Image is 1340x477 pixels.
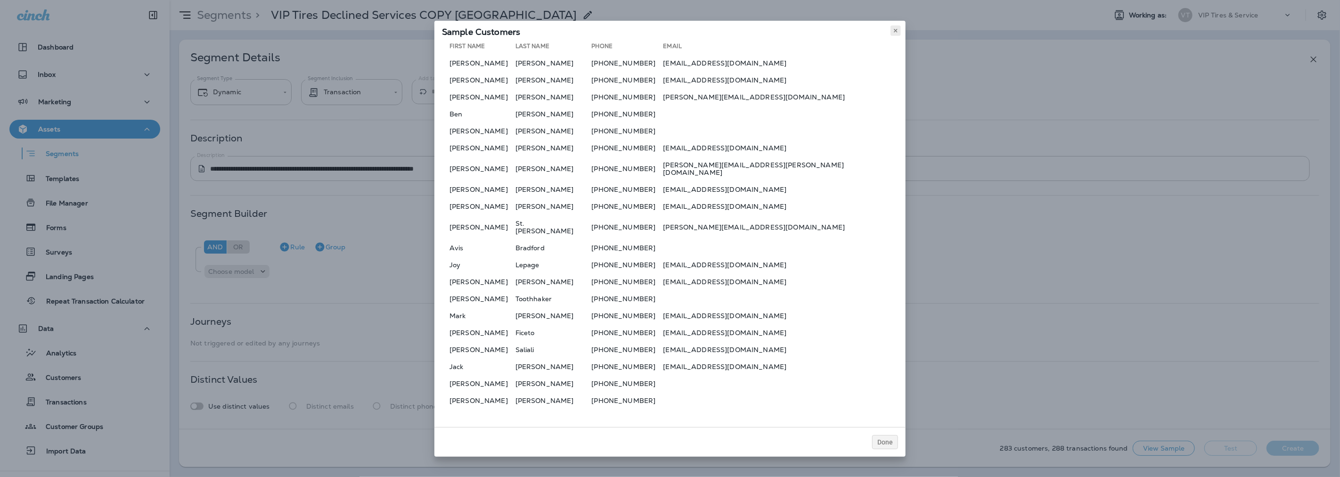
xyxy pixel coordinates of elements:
td: [PERSON_NAME] [442,73,515,88]
td: [PERSON_NAME] [515,157,592,180]
td: [PERSON_NAME] [442,342,515,357]
td: [PERSON_NAME] [515,107,592,122]
td: [PHONE_NUMBER] [592,325,663,340]
td: [PHONE_NUMBER] [592,157,663,180]
td: [PERSON_NAME] [515,393,592,408]
td: [PERSON_NAME] [442,291,515,306]
td: [EMAIL_ADDRESS][DOMAIN_NAME] [663,308,898,323]
td: [PHONE_NUMBER] [592,107,663,122]
td: [PHONE_NUMBER] [592,182,663,197]
td: [PERSON_NAME] [515,199,592,214]
td: [PERSON_NAME][EMAIL_ADDRESS][DOMAIN_NAME] [663,216,898,238]
td: [PHONE_NUMBER] [592,257,663,272]
td: [EMAIL_ADDRESS][DOMAIN_NAME] [663,274,898,289]
td: [EMAIL_ADDRESS][DOMAIN_NAME] [663,73,898,88]
th: First Name [442,42,515,54]
td: [PHONE_NUMBER] [592,199,663,214]
td: [PHONE_NUMBER] [592,123,663,139]
div: Sample Customers [434,21,906,41]
td: [PERSON_NAME] [515,140,592,156]
td: [PHONE_NUMBER] [592,291,663,306]
td: [PERSON_NAME] [515,274,592,289]
td: [PERSON_NAME] [515,376,592,391]
td: [PHONE_NUMBER] [592,376,663,391]
td: Toothhaker [515,291,592,306]
td: [PERSON_NAME][EMAIL_ADDRESS][DOMAIN_NAME] [663,90,898,105]
td: Lepage [515,257,592,272]
td: Bradford [515,240,592,255]
td: [PHONE_NUMBER] [592,240,663,255]
td: [PHONE_NUMBER] [592,56,663,71]
td: Saliali [515,342,592,357]
td: [PHONE_NUMBER] [592,342,663,357]
td: [PERSON_NAME] [442,56,515,71]
td: [PERSON_NAME] [515,90,592,105]
td: St. [PERSON_NAME] [515,216,592,238]
td: [PERSON_NAME] [442,90,515,105]
td: [PERSON_NAME] [515,56,592,71]
td: Mark [442,308,515,323]
td: [PERSON_NAME] [515,123,592,139]
td: [PHONE_NUMBER] [592,274,663,289]
td: [PHONE_NUMBER] [592,308,663,323]
td: [PERSON_NAME] [515,182,592,197]
td: [EMAIL_ADDRESS][DOMAIN_NAME] [663,257,898,272]
td: [PERSON_NAME] [442,140,515,156]
td: [PHONE_NUMBER] [592,90,663,105]
td: [PERSON_NAME] [442,157,515,180]
th: Email [663,42,898,54]
td: [PERSON_NAME] [442,182,515,197]
td: [PERSON_NAME] [442,274,515,289]
td: [PERSON_NAME][EMAIL_ADDRESS][PERSON_NAME][DOMAIN_NAME] [663,157,898,180]
td: [PHONE_NUMBER] [592,359,663,374]
td: [EMAIL_ADDRESS][DOMAIN_NAME] [663,199,898,214]
td: [PHONE_NUMBER] [592,140,663,156]
td: [PHONE_NUMBER] [592,393,663,408]
td: [PHONE_NUMBER] [592,216,663,238]
td: Jack [442,359,515,374]
td: Ben [442,107,515,122]
td: [PHONE_NUMBER] [592,73,663,88]
td: [EMAIL_ADDRESS][DOMAIN_NAME] [663,140,898,156]
td: Ficeto [515,325,592,340]
th: Last Name [515,42,592,54]
td: [PERSON_NAME] [515,73,592,88]
td: [EMAIL_ADDRESS][DOMAIN_NAME] [663,325,898,340]
td: [PERSON_NAME] [515,359,592,374]
td: [PERSON_NAME] [442,216,515,238]
button: Done [872,435,898,449]
td: [PERSON_NAME] [442,376,515,391]
td: [EMAIL_ADDRESS][DOMAIN_NAME] [663,182,898,197]
th: Phone [592,42,663,54]
span: Done [877,439,893,445]
td: [PERSON_NAME] [442,393,515,408]
td: [PERSON_NAME] [442,199,515,214]
td: [EMAIL_ADDRESS][DOMAIN_NAME] [663,342,898,357]
td: [EMAIL_ADDRESS][DOMAIN_NAME] [663,359,898,374]
td: Avis [442,240,515,255]
td: Joy [442,257,515,272]
td: [PERSON_NAME] [442,123,515,139]
td: [PERSON_NAME] [442,325,515,340]
td: [PERSON_NAME] [515,308,592,323]
td: [EMAIL_ADDRESS][DOMAIN_NAME] [663,56,898,71]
